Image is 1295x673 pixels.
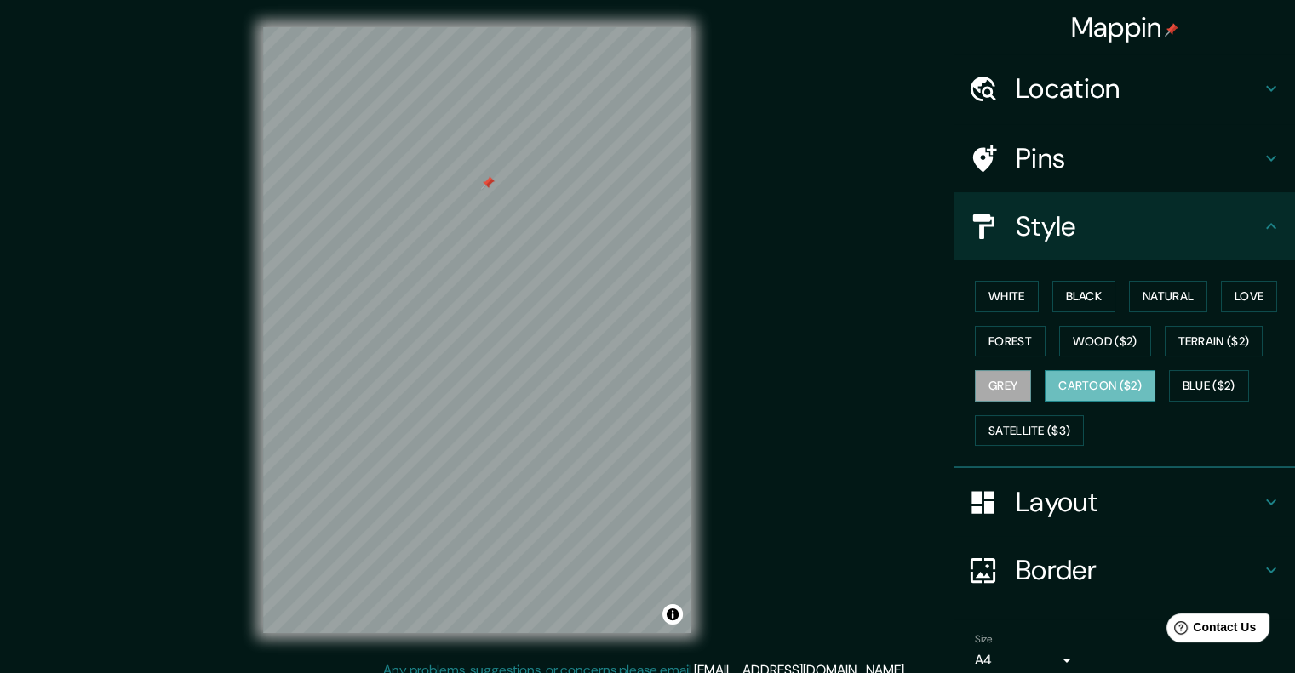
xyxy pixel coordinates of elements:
button: Love [1221,281,1277,312]
button: Terrain ($2) [1165,326,1263,357]
button: Forest [975,326,1046,357]
div: Location [954,54,1295,123]
h4: Mappin [1071,10,1179,44]
canvas: Map [263,27,691,633]
img: pin-icon.png [1165,23,1178,37]
button: Satellite ($3) [975,415,1084,447]
button: Wood ($2) [1059,326,1151,357]
button: Black [1052,281,1116,312]
button: Blue ($2) [1169,370,1249,402]
button: Natural [1129,281,1207,312]
div: Layout [954,468,1295,536]
label: Size [975,632,993,647]
h4: Style [1016,209,1261,243]
button: Cartoon ($2) [1045,370,1155,402]
h4: Pins [1016,141,1261,175]
button: Grey [975,370,1031,402]
button: White [975,281,1039,312]
iframe: Help widget launcher [1143,607,1276,654]
h4: Layout [1016,485,1261,519]
div: Border [954,536,1295,604]
h4: Border [1016,553,1261,587]
div: Style [954,192,1295,260]
button: Toggle attribution [662,604,683,625]
div: Pins [954,124,1295,192]
h4: Location [1016,71,1261,106]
